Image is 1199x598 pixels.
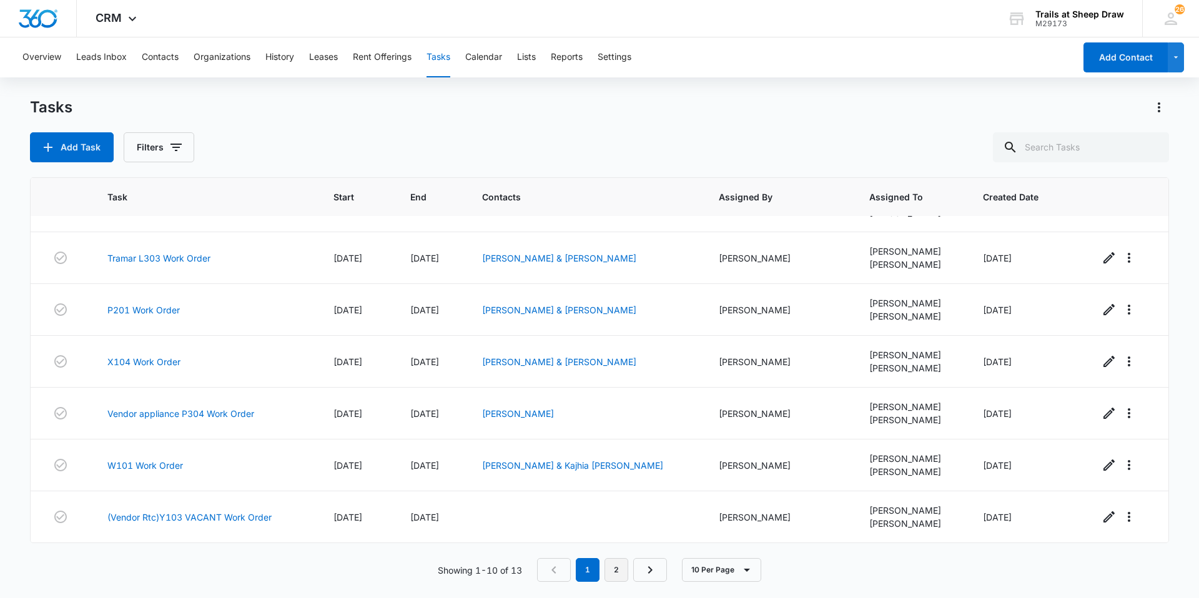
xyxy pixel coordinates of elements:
span: [DATE] [983,253,1012,263]
div: [PERSON_NAME] [869,517,954,530]
div: [PERSON_NAME] [869,465,954,478]
a: P201 Work Order [107,303,180,316]
button: Organizations [194,37,250,77]
button: Settings [598,37,631,77]
div: [PERSON_NAME] [869,413,954,426]
a: [PERSON_NAME] [482,408,554,419]
span: Contacts [482,190,671,203]
a: (Vendor Rtc)Y103 VACANT Work Order [107,511,272,524]
button: Lists [517,37,536,77]
button: Tasks [427,37,450,77]
div: [PERSON_NAME] [869,258,954,271]
span: [DATE] [333,512,362,522]
span: [DATE] [983,408,1012,419]
span: [DATE] [983,356,1012,367]
div: [PERSON_NAME] [719,303,839,316]
div: [PERSON_NAME] [719,252,839,265]
span: [DATE] [333,305,362,315]
div: [PERSON_NAME] [869,452,954,465]
div: [PERSON_NAME] [869,504,954,517]
div: [PERSON_NAME] [719,511,839,524]
button: Rent Offerings [353,37,412,77]
span: 26 [1175,4,1185,14]
button: Reports [551,37,583,77]
span: [DATE] [983,460,1012,471]
div: [PERSON_NAME] [869,348,954,361]
div: [PERSON_NAME] [719,459,839,472]
span: Assigned To [869,190,935,203]
a: Next Page [633,558,667,582]
input: Search Tasks [993,132,1169,162]
button: Leads Inbox [76,37,127,77]
a: W101 Work Order [107,459,183,472]
span: [DATE] [983,305,1012,315]
a: [PERSON_NAME] & [PERSON_NAME] [482,305,636,315]
span: [DATE] [410,512,439,522]
span: Assigned By [719,190,821,203]
div: [PERSON_NAME] [869,310,954,323]
div: [PERSON_NAME] [869,400,954,413]
span: [DATE] [410,253,439,263]
a: X104 Work Order [107,355,180,368]
p: Showing 1-10 of 13 [438,564,522,577]
div: [PERSON_NAME] [869,297,954,310]
button: History [265,37,294,77]
button: Overview [22,37,61,77]
div: account id [1035,19,1124,28]
button: Leases [309,37,338,77]
em: 1 [576,558,599,582]
button: Add Task [30,132,114,162]
span: [DATE] [410,305,439,315]
a: [PERSON_NAME] & [PERSON_NAME] [482,356,636,367]
nav: Pagination [537,558,667,582]
button: Actions [1149,97,1169,117]
span: CRM [96,11,122,24]
h1: Tasks [30,98,72,117]
span: Task [107,190,285,203]
span: [DATE] [410,356,439,367]
div: notifications count [1175,4,1185,14]
a: Tramar L303 Work Order [107,252,210,265]
div: [PERSON_NAME] [719,355,839,368]
a: Vendor appliance P304 Work Order [107,407,254,420]
span: Created Date [983,190,1051,203]
span: [DATE] [333,356,362,367]
span: [DATE] [333,408,362,419]
button: Filters [124,132,194,162]
a: [PERSON_NAME] & [PERSON_NAME] [482,253,636,263]
button: Add Contact [1083,42,1168,72]
span: [DATE] [410,460,439,471]
a: Page 2 [604,558,628,582]
a: [PERSON_NAME] & Kajhia [PERSON_NAME] [482,460,663,471]
button: Calendar [465,37,502,77]
div: account name [1035,9,1124,19]
div: [PERSON_NAME] [719,407,839,420]
button: 10 Per Page [682,558,761,582]
div: [PERSON_NAME] [869,245,954,258]
span: End [410,190,434,203]
span: [DATE] [983,512,1012,522]
span: [DATE] [333,253,362,263]
span: [DATE] [333,460,362,471]
button: Contacts [142,37,179,77]
span: Start [333,190,362,203]
span: [DATE] [410,408,439,419]
div: [PERSON_NAME] [869,361,954,375]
